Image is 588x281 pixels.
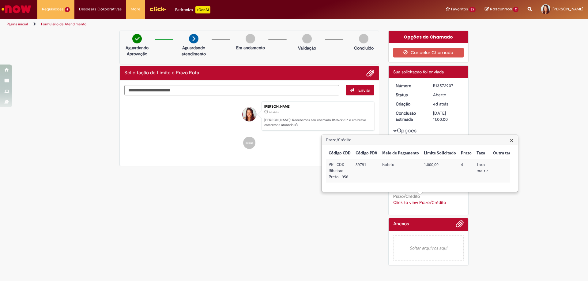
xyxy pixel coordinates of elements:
td: Código PDV: 39791 [353,159,380,183]
span: 33 [469,7,476,12]
a: Formulário de Atendimento [41,22,86,27]
div: Laura Da Silva Tobias [242,107,256,121]
img: img-circle-grey.png [359,34,368,43]
span: More [131,6,140,12]
th: Meio de Pagamento [380,148,421,159]
ul: Trilhas de página [5,19,387,30]
th: Código CDD [326,148,353,159]
span: 4d atrás [433,101,448,107]
button: Cancelar Chamado [393,48,464,57]
b: Prazo/Crédito [393,194,420,199]
div: Opções do Chamado [389,31,469,43]
th: Outra taxa [491,148,515,159]
span: 2 [513,7,518,12]
th: Taxa [474,148,491,159]
div: 27/09/2025 11:29:49 [433,101,462,107]
a: Click to view Prazo/Crédito [393,200,446,205]
th: Limite Solicitado [421,148,458,159]
div: Padroniza [175,6,210,13]
button: Adicionar anexos [366,69,374,77]
span: Rascunhos [490,6,512,12]
img: img-circle-grey.png [246,34,255,43]
h3: Prazo/Crédito [322,135,518,145]
span: Sua solicitação foi enviada [393,69,444,75]
a: Página inicial [7,22,28,27]
td: Limite Solicitado: 1.000,00 [421,159,458,183]
div: [DATE] 11:00:00 [433,110,462,122]
img: ServiceNow [1,3,32,15]
th: Prazo [458,148,474,159]
p: Validação [298,45,316,51]
span: Enviar [358,87,370,93]
td: Prazo: 4 [458,159,474,183]
img: img-circle-grey.png [302,34,312,43]
span: 4d atrás [269,110,279,114]
div: Prazo/Crédito [321,135,518,192]
button: Close [510,137,513,143]
span: Despesas Corporativas [79,6,122,12]
time: 27/09/2025 11:29:49 [269,110,279,114]
span: 4 [65,7,70,12]
p: +GenAi [195,6,210,13]
span: × [510,136,513,144]
p: [PERSON_NAME]! Recebemos seu chamado R13572907 e em breve estaremos atuando. [264,118,371,127]
span: Favoritos [451,6,468,12]
em: Soltar arquivos aqui [393,235,464,261]
time: 27/09/2025 11:29:49 [433,101,448,107]
td: Outra taxa: [491,159,515,183]
a: Rascunhos [485,6,518,12]
dt: Status [391,92,429,98]
h2: Solicitação de Limite e Prazo Rota Histórico de tíquete [124,70,199,76]
td: Código CDD: PR - CDD Ribeirao Preto - 956 [326,159,353,183]
p: Concluído [354,45,374,51]
button: Enviar [346,85,374,95]
button: Adicionar anexos [456,220,464,231]
p: Aguardando Aprovação [122,45,152,57]
h2: Anexos [393,221,409,227]
span: Requisições [42,6,63,12]
ul: Histórico de tíquete [124,95,374,155]
img: click_logo_yellow_360x200.png [149,4,166,13]
img: check-circle-green.png [132,34,142,43]
li: Laura Da Silva Tobias [124,102,374,131]
th: Código PDV [353,148,380,159]
textarea: Digite sua mensagem aqui... [124,85,339,95]
dt: Criação [391,101,429,107]
td: Taxa: Taxa matriz [474,159,491,183]
div: R13572907 [433,83,462,89]
dt: Número [391,83,429,89]
p: Aguardando atendimento [179,45,209,57]
dt: Conclusão Estimada [391,110,429,122]
img: arrow-next.png [189,34,198,43]
td: Meio de Pagamento: Boleto [380,159,421,183]
span: [PERSON_NAME] [552,6,583,12]
div: Aberto [433,92,462,98]
p: Em andamento [236,45,265,51]
div: [PERSON_NAME] [264,105,371,109]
